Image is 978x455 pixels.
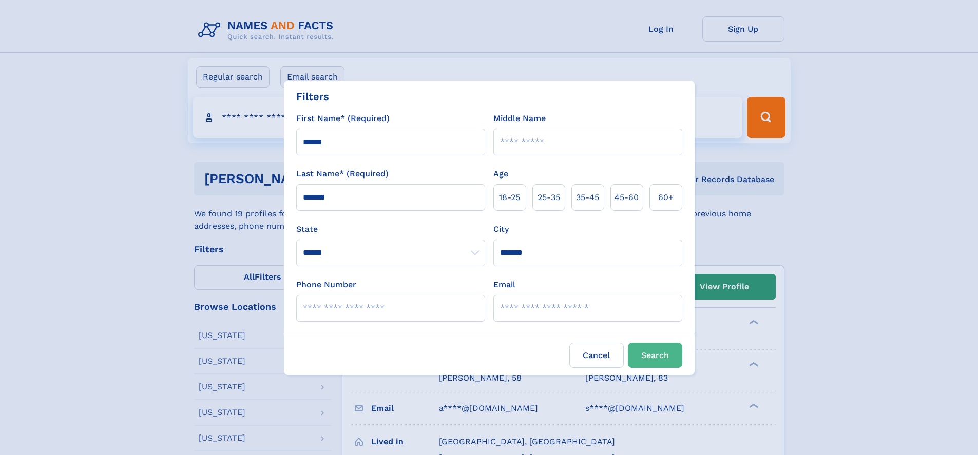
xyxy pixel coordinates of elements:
[296,112,390,125] label: First Name* (Required)
[493,168,508,180] label: Age
[499,191,520,204] span: 18‑25
[493,223,509,235] label: City
[493,112,546,125] label: Middle Name
[493,279,515,291] label: Email
[296,168,389,180] label: Last Name* (Required)
[296,223,485,235] label: State
[576,191,599,204] span: 35‑45
[628,343,682,368] button: Search
[658,191,674,204] span: 60+
[538,191,560,204] span: 25‑35
[296,279,356,291] label: Phone Number
[615,191,639,204] span: 45‑60
[296,89,329,104] div: Filters
[569,343,624,368] label: Cancel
